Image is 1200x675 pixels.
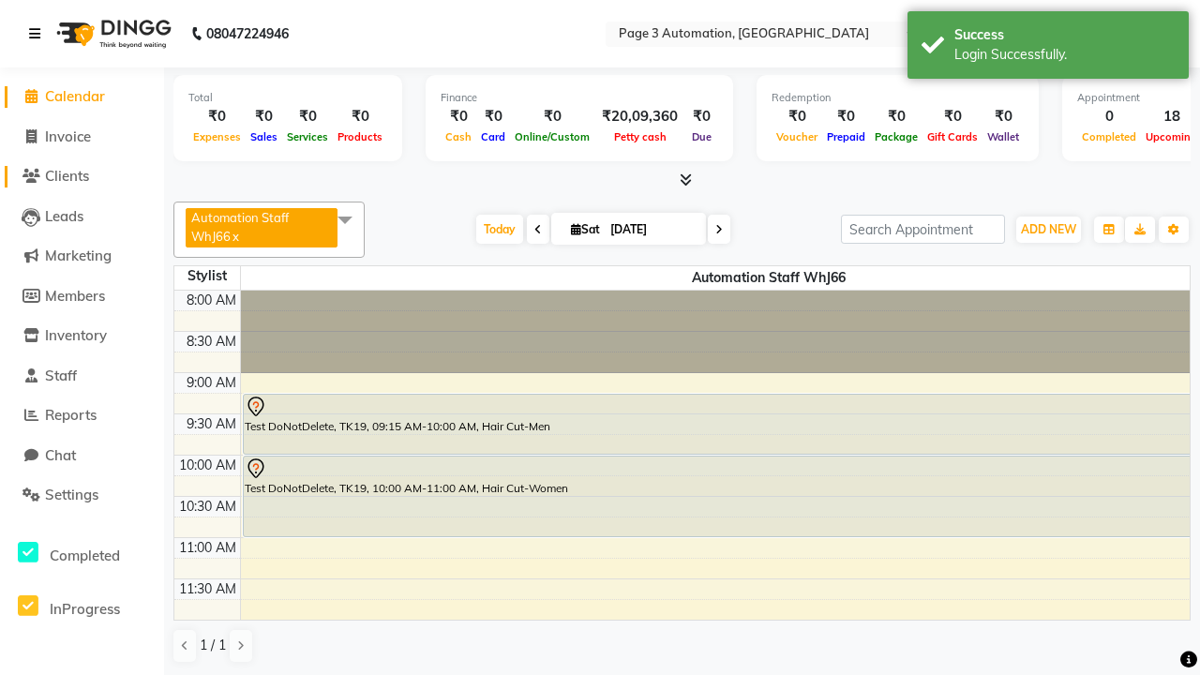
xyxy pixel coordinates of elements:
[476,215,523,244] span: Today
[175,497,240,517] div: 10:30 AM
[5,206,159,228] a: Leads
[685,106,718,127] div: ₹0
[870,106,922,127] div: ₹0
[48,7,176,60] img: logo
[687,130,716,143] span: Due
[191,210,289,244] span: Automation Staff WhJ66
[175,579,240,599] div: 11:30 AM
[183,373,240,393] div: 9:00 AM
[183,332,240,352] div: 8:30 AM
[45,127,91,145] span: Invoice
[5,86,159,108] a: Calendar
[45,207,83,225] span: Leads
[922,130,982,143] span: Gift Cards
[45,167,89,185] span: Clients
[246,130,282,143] span: Sales
[5,325,159,347] a: Inventory
[510,130,594,143] span: Online/Custom
[822,130,870,143] span: Prepaid
[1021,222,1076,236] span: ADD NEW
[510,106,594,127] div: ₹0
[50,547,120,564] span: Completed
[1077,106,1141,127] div: 0
[206,7,289,60] b: 08047224946
[282,106,333,127] div: ₹0
[45,87,105,105] span: Calendar
[982,106,1024,127] div: ₹0
[231,229,239,244] a: x
[441,90,718,106] div: Finance
[5,166,159,187] a: Clients
[50,600,120,618] span: InProgress
[594,106,685,127] div: ₹20,09,360
[188,130,246,143] span: Expenses
[566,222,605,236] span: Sat
[45,486,98,503] span: Settings
[45,326,107,344] span: Inventory
[441,130,476,143] span: Cash
[5,366,159,387] a: Staff
[772,90,1024,106] div: Redemption
[841,215,1005,244] input: Search Appointment
[5,485,159,506] a: Settings
[333,106,387,127] div: ₹0
[5,445,159,467] a: Chat
[333,130,387,143] span: Products
[5,286,159,307] a: Members
[954,45,1175,65] div: Login Successfully.
[174,266,240,286] div: Stylist
[822,106,870,127] div: ₹0
[441,106,476,127] div: ₹0
[5,127,159,148] a: Invoice
[45,247,112,264] span: Marketing
[45,446,76,464] span: Chat
[45,406,97,424] span: Reports
[183,414,240,434] div: 9:30 AM
[605,216,698,244] input: 2025-10-04
[5,405,159,427] a: Reports
[188,106,246,127] div: ₹0
[609,130,671,143] span: Petty cash
[982,130,1024,143] span: Wallet
[175,538,240,558] div: 11:00 AM
[45,367,77,384] span: Staff
[175,456,240,475] div: 10:00 AM
[45,287,105,305] span: Members
[922,106,982,127] div: ₹0
[1016,217,1081,243] button: ADD NEW
[246,106,282,127] div: ₹0
[954,25,1175,45] div: Success
[200,636,226,655] span: 1 / 1
[5,246,159,267] a: Marketing
[282,130,333,143] span: Services
[870,130,922,143] span: Package
[1077,130,1141,143] span: Completed
[772,106,822,127] div: ₹0
[476,130,510,143] span: Card
[772,130,822,143] span: Voucher
[476,106,510,127] div: ₹0
[188,90,387,106] div: Total
[183,291,240,310] div: 8:00 AM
